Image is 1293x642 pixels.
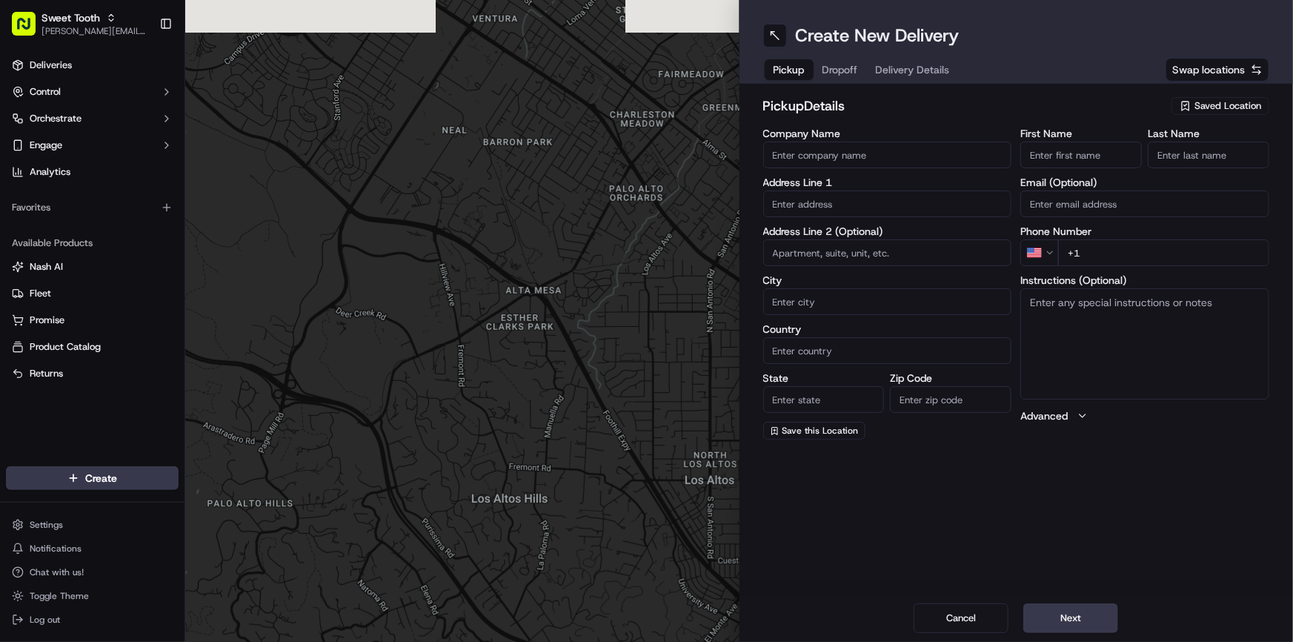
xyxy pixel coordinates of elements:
[15,15,44,44] img: Nash
[46,270,108,282] span: Regen Pajulas
[1148,128,1269,139] label: Last Name
[30,314,64,327] span: Promise
[15,142,41,168] img: 1736555255976-a54dd68f-1ca7-489b-9aae-adbdc363a1c4
[763,128,1012,139] label: Company Name
[15,256,39,279] img: Regen Pajulas
[1023,603,1118,633] button: Next
[12,340,173,354] a: Product Catalog
[763,191,1012,217] input: Enter address
[890,386,1011,413] input: Enter zip code
[67,142,243,156] div: Start new chat
[763,142,1012,168] input: Enter company name
[1020,408,1269,423] button: Advanced
[782,425,859,437] span: Save this Location
[1020,408,1068,423] label: Advanced
[6,562,179,583] button: Chat with us!
[30,139,62,152] span: Engage
[39,96,267,111] input: Got a question? Start typing here...
[763,386,885,413] input: Enter state
[85,471,117,486] span: Create
[6,196,179,219] div: Favorites
[30,340,101,354] span: Product Catalog
[763,239,1012,266] input: Apartment, suite, unit, etc.
[147,368,179,379] span: Pylon
[6,231,179,255] div: Available Products
[46,230,120,242] span: [PERSON_NAME]
[30,543,82,555] span: Notifications
[876,62,950,77] span: Delivery Details
[774,62,805,77] span: Pickup
[30,59,72,72] span: Deliveries
[6,160,179,184] a: Analytics
[30,331,113,346] span: Knowledge Base
[119,270,150,282] span: [DATE]
[30,165,70,179] span: Analytics
[30,85,61,99] span: Control
[914,603,1008,633] button: Cancel
[6,514,179,535] button: Settings
[6,335,179,359] button: Product Catalog
[30,260,63,274] span: Nash AI
[763,226,1012,236] label: Address Line 2 (Optional)
[763,275,1012,285] label: City
[1194,99,1261,113] span: Saved Location
[12,260,173,274] a: Nash AI
[30,590,89,602] span: Toggle Theme
[15,216,39,239] img: Bea Lacdao
[6,6,153,42] button: Sweet Tooth[PERSON_NAME][EMAIL_ADDRESS][DOMAIN_NAME]
[6,586,179,606] button: Toggle Theme
[1171,96,1269,116] button: Saved Location
[6,466,179,490] button: Create
[6,362,179,385] button: Returns
[763,422,865,440] button: Save this Location
[30,566,84,578] span: Chat with us!
[822,62,858,77] span: Dropoff
[763,288,1012,315] input: Enter city
[31,142,58,168] img: 1756434665150-4e636765-6d04-44f2-b13a-1d7bbed723a0
[763,177,1012,188] label: Address Line 1
[41,25,147,37] button: [PERSON_NAME][EMAIL_ADDRESS][DOMAIN_NAME]
[6,282,179,305] button: Fleet
[230,190,270,208] button: See all
[1020,177,1269,188] label: Email (Optional)
[1020,275,1269,285] label: Instructions (Optional)
[30,112,82,125] span: Orchestrate
[1148,142,1269,168] input: Enter last name
[1166,58,1269,82] button: Swap locations
[123,230,128,242] span: •
[15,193,99,205] div: Past conversations
[15,333,27,345] div: 📗
[15,59,270,83] p: Welcome 👋
[12,367,173,380] a: Returns
[30,614,60,626] span: Log out
[12,314,173,327] a: Promise
[763,96,1163,116] h2: pickup Details
[6,255,179,279] button: Nash AI
[890,373,1011,383] label: Zip Code
[1058,239,1269,266] input: Enter phone number
[1020,226,1269,236] label: Phone Number
[140,331,238,346] span: API Documentation
[6,308,179,332] button: Promise
[30,287,51,300] span: Fleet
[119,325,244,352] a: 💻API Documentation
[30,271,41,282] img: 1736555255976-a54dd68f-1ca7-489b-9aae-adbdc363a1c4
[6,107,179,130] button: Orchestrate
[763,324,1012,334] label: Country
[111,270,116,282] span: •
[67,156,204,168] div: We're available if you need us!
[796,24,960,47] h1: Create New Delivery
[6,53,179,77] a: Deliveries
[1172,62,1245,77] span: Swap locations
[1020,142,1142,168] input: Enter first name
[41,10,100,25] span: Sweet Tooth
[6,80,179,104] button: Control
[30,519,63,531] span: Settings
[30,231,41,242] img: 1736555255976-a54dd68f-1ca7-489b-9aae-adbdc363a1c4
[104,367,179,379] a: Powered byPylon
[12,287,173,300] a: Fleet
[6,609,179,630] button: Log out
[125,333,137,345] div: 💻
[9,325,119,352] a: 📗Knowledge Base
